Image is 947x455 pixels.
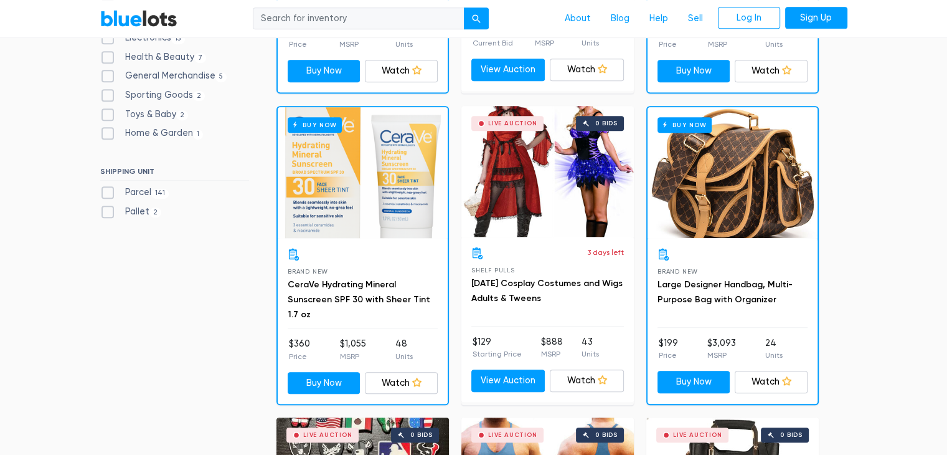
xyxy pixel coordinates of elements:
p: Price [289,39,310,50]
li: 48 [395,337,413,362]
a: Buy Now [657,371,730,393]
span: 141 [151,189,169,199]
label: General Merchandise [100,69,227,83]
a: BlueLots [100,9,177,27]
a: Help [639,7,678,31]
span: 5 [215,72,227,82]
div: Live Auction [673,432,722,438]
a: Blog [601,7,639,31]
li: 43 [582,335,599,360]
span: Brand New [288,268,328,275]
span: Brand New [657,268,698,275]
a: Sign Up [785,7,847,29]
li: $3,093 [707,337,736,362]
li: $199 [659,337,678,362]
a: Large Designer Handbag, Multi-Purpose Bag with Organizer [657,279,793,305]
a: Buy Now [288,372,360,395]
p: Units [395,351,413,362]
h6: SHIPPING UNIT [100,167,249,181]
span: 15 [171,34,186,44]
label: Sporting Goods [100,89,205,102]
a: Buy Now [278,107,448,238]
p: Price [659,39,678,50]
p: MSRP [339,39,366,50]
label: Parcel [100,186,169,199]
a: View Auction [471,370,545,392]
a: Watch [365,60,438,82]
p: Price [659,350,678,361]
a: Watch [550,59,624,81]
div: 0 bids [595,120,618,127]
label: Pallet [100,205,162,219]
p: MSRP [707,350,736,361]
a: Buy Now [657,60,730,82]
li: $129 [473,335,522,360]
label: Toys & Baby [100,108,189,122]
li: $888 [540,335,562,360]
div: 0 bids [780,432,803,438]
h6: Buy Now [288,117,342,133]
p: Units [582,37,599,49]
a: Buy Now [288,60,360,82]
label: Health & Beauty [100,50,207,64]
p: Starting Price [473,348,522,360]
a: CeraVe Hydrating Mineral Sunscreen SPF 30 with Sheer Tint 1.7 oz [288,279,430,320]
div: Live Auction [488,432,537,438]
p: Price [289,351,310,362]
a: Sell [678,7,713,31]
p: MSRP [534,37,560,49]
a: View Auction [471,59,545,81]
p: Units [765,39,783,50]
span: 2 [193,91,205,101]
p: 3 days left [587,247,624,258]
p: MSRP [339,351,365,362]
span: 2 [176,110,189,120]
p: Units [582,348,599,360]
a: Log In [718,7,780,29]
a: [DATE] Cosplay Costumes and Wigs Adults & Tweens [471,278,623,304]
input: Search for inventory [253,7,464,30]
a: Watch [550,370,624,392]
span: 7 [194,53,207,63]
p: Units [765,350,783,361]
p: MSRP [540,348,562,360]
span: Shelf Pulls [471,267,515,274]
div: 0 bids [595,432,618,438]
p: Current Bid [473,37,513,49]
div: Live Auction [303,432,352,438]
label: Home & Garden [100,127,204,140]
a: Buy Now [648,107,817,238]
div: Live Auction [488,120,537,127]
p: MSRP [707,39,735,50]
a: Watch [365,372,438,395]
span: 2 [149,208,162,218]
h6: Buy Now [657,117,712,133]
li: $1,055 [339,337,365,362]
li: $360 [289,337,310,362]
a: About [555,7,601,31]
a: Live Auction 0 bids [461,106,634,237]
a: Watch [735,371,808,393]
span: 1 [193,130,204,140]
a: Watch [735,60,808,82]
li: 24 [765,337,783,362]
p: Units [395,39,413,50]
div: 0 bids [410,432,433,438]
